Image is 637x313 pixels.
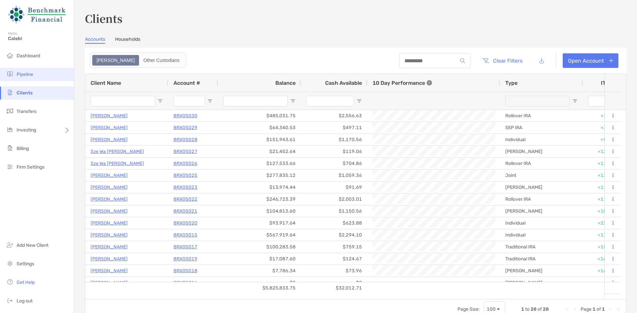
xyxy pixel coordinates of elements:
a: 8RX05026 [174,159,197,168]
img: get-help icon [6,278,14,286]
img: investing icon [6,126,14,133]
span: Client Name [91,80,121,86]
a: 8RX05029 [174,124,197,132]
div: $497.11 [301,122,367,133]
a: 8RX05015 [174,231,197,239]
div: +11.92% [583,182,623,193]
div: [PERSON_NAME] [500,146,583,157]
div: $759.15 [301,241,367,253]
div: $0 [218,277,301,288]
span: 1 [602,306,605,312]
span: Dashboard [17,53,40,59]
div: $93,917.64 [218,217,301,229]
div: Other Custodians [140,56,183,65]
img: transfers icon [6,107,14,115]
button: Open Filter Menu [207,98,213,104]
a: [PERSON_NAME] [91,171,128,180]
div: Last Page [615,307,621,312]
div: $100,283.58 [218,241,301,253]
a: Accounts [85,36,105,44]
div: Rollover IRA [500,193,583,205]
div: $2,003.01 [301,193,367,205]
div: Next Page [607,307,613,312]
a: [PERSON_NAME] [91,195,128,203]
span: 28 [531,306,536,312]
div: +13.96% [583,170,623,181]
a: 8RX05022 [174,195,197,203]
a: Households [115,36,140,44]
span: Cash Available [325,80,362,86]
a: [PERSON_NAME] [91,207,128,215]
div: First Page [565,307,570,312]
div: $623.88 [301,217,367,229]
div: Previous Page [573,307,578,312]
div: $1,150.56 [301,205,367,217]
input: Client Name Filter Input [91,96,155,106]
p: [PERSON_NAME] [91,279,128,287]
span: 1 [521,306,524,312]
div: $21,452.64 [218,146,301,157]
div: +16.60% [583,253,623,265]
div: $567,919.64 [218,229,301,241]
div: +13.86% [583,158,623,169]
p: [PERSON_NAME] [91,231,128,239]
a: [PERSON_NAME] [91,124,128,132]
a: 8RX05018 [174,267,197,275]
a: Sze Wa [PERSON_NAME] [91,147,144,156]
p: 8RX05017 [174,243,197,251]
a: [PERSON_NAME] [91,243,128,251]
a: 8RX05025 [174,171,197,180]
div: [PERSON_NAME] [500,205,583,217]
div: $2,294.10 [301,229,367,241]
img: settings icon [6,259,14,267]
div: - [373,277,495,288]
div: +15.58% [583,241,623,253]
div: Individual [500,217,583,229]
span: to [525,306,530,312]
div: segmented control [90,53,186,68]
div: 10 Day Performance [373,74,432,92]
p: [PERSON_NAME] [91,267,128,275]
div: 0% [583,277,623,288]
div: $7,786.34 [218,265,301,277]
p: 8RX05016 [174,279,197,287]
span: of [597,306,601,312]
div: $5,825,833.75 [218,282,301,294]
div: SEP IRA [500,122,583,133]
p: [PERSON_NAME] [91,255,128,263]
img: Zoe Logo [8,3,66,26]
a: [PERSON_NAME] [91,183,128,191]
img: dashboard icon [6,51,14,59]
span: Type [505,80,518,86]
a: 8RX05027 [174,147,197,156]
div: $1,059.36 [301,170,367,181]
a: Sze Wa [PERSON_NAME] [91,159,144,168]
p: [PERSON_NAME] [91,112,128,120]
div: +5.08% [583,134,623,145]
span: Account # [174,80,200,86]
span: Get Help [17,280,35,285]
div: $277,835.12 [218,170,301,181]
p: 8RX05020 [174,219,197,227]
div: $1,170.56 [301,134,367,145]
span: Pipeline [17,72,33,77]
p: 8RX05021 [174,207,197,215]
input: Account # Filter Input [174,96,205,106]
div: $73.96 [301,265,367,277]
div: [PERSON_NAME] [500,182,583,193]
a: [PERSON_NAME] [91,135,128,144]
span: Billing [17,146,29,151]
a: 8RX05019 [174,255,197,263]
p: 8RX05028 [174,135,197,144]
a: 8RX05030 [174,112,197,120]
